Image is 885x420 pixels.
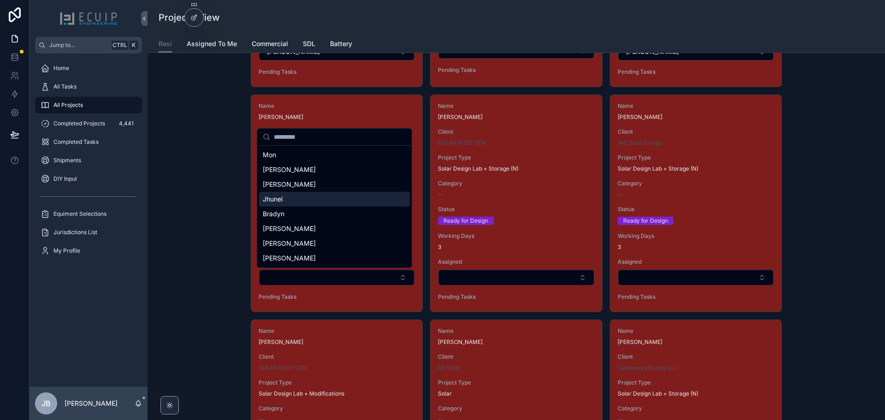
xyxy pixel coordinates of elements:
[618,113,774,121] span: [PERSON_NAME]
[49,41,108,49] span: Jump to...
[438,270,594,285] button: Select Button
[53,65,69,72] span: Home
[438,113,594,121] span: [PERSON_NAME]
[430,95,602,312] a: Name[PERSON_NAME]ClientSOLAR ROOF GENProject TypeSolar Design Lab + Storage (N)Category--StatusRe...
[618,258,774,266] span: Assigned
[263,209,284,219] span: Bradyn
[263,195,283,204] span: Jhunel
[259,405,415,412] span: Category
[29,53,147,271] div: scrollable content
[438,191,443,198] span: --
[259,338,415,346] span: [PERSON_NAME]
[259,390,344,397] span: Solar Design Lab + Modifications
[252,35,288,54] a: Commercial
[53,157,81,164] span: Shipments
[438,243,594,251] span: 3
[438,338,594,346] span: [PERSON_NAME]
[53,229,97,236] span: Jurisdictions List
[35,78,142,95] a: All Tasks
[159,39,172,48] span: Resi
[35,171,142,187] a: DIY Input
[618,405,774,412] span: Category
[53,83,77,90] span: All Tasks
[65,399,118,408] p: [PERSON_NAME]
[438,405,594,412] span: Category
[116,118,136,129] div: 4,441
[159,11,220,24] h1: Projects View
[443,217,488,225] div: Ready for Design
[618,327,774,335] span: Name
[259,270,414,285] button: Select Button
[53,210,106,218] span: Equiment Selections
[53,138,99,146] span: Completed Tasks
[330,39,352,48] span: Battery
[618,154,774,161] span: Project Type
[252,39,288,48] span: Commercial
[438,102,594,110] span: Name
[35,60,142,77] a: Home
[259,327,415,335] span: Name
[35,206,142,222] a: Equiment Selections
[259,102,415,110] span: Name
[618,364,678,372] span: Castaways Energy LLC
[53,101,83,109] span: All Projects
[438,206,594,213] span: Status
[618,139,662,147] a: Volt Solar Energy
[618,232,774,240] span: Working Days
[438,139,486,147] a: SOLAR ROOF GEN
[53,120,105,127] span: Completed Projects
[263,165,316,174] span: [PERSON_NAME]
[35,115,142,132] a: Completed Projects4,441
[53,247,80,254] span: My Profile
[438,154,594,161] span: Project Type
[187,39,237,48] span: Assigned To Me
[618,102,774,110] span: Name
[438,390,452,397] span: Solar
[438,353,594,361] span: Client
[623,217,668,225] div: Ready for Design
[618,243,774,251] span: 3
[257,146,412,267] div: Suggestions
[35,37,142,53] button: Jump to...CtrlK
[438,379,594,386] span: Project Type
[438,66,594,74] span: Pending Tasks
[35,134,142,150] a: Completed Tasks
[618,270,773,285] button: Select Button
[618,379,774,386] span: Project Type
[610,95,782,312] a: Name[PERSON_NAME]ClientVolt Solar EnergyProject TypeSolar Design Lab + Storage (N)Category--Statu...
[438,180,594,187] span: Category
[618,293,774,301] span: Pending Tasks
[259,113,415,121] span: [PERSON_NAME]
[35,152,142,169] a: Shipments
[618,128,774,136] span: Client
[41,398,51,409] span: JB
[130,41,137,49] span: K
[618,191,623,198] span: --
[618,180,774,187] span: Category
[59,11,118,26] img: App logo
[438,165,519,172] span: Solar Design Lab + Storage (N)
[303,39,315,48] span: SDL
[263,224,316,233] span: [PERSON_NAME]
[330,35,352,54] a: Battery
[259,353,415,361] span: Client
[259,293,415,301] span: Pending Tasks
[438,232,594,240] span: Working Days
[438,364,460,372] a: KR Solar
[259,379,415,386] span: Project Type
[618,206,774,213] span: Status
[263,150,276,160] span: Mon
[303,35,315,54] a: SDL
[618,390,698,397] span: Solar Design Lab + Storage (N)
[263,254,316,263] span: [PERSON_NAME]
[259,68,415,76] span: Pending Tasks
[259,364,307,372] a: SOLAR ROOF GEN
[618,353,774,361] span: Client
[438,327,594,335] span: Name
[618,338,774,346] span: [PERSON_NAME]
[35,243,142,259] a: My Profile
